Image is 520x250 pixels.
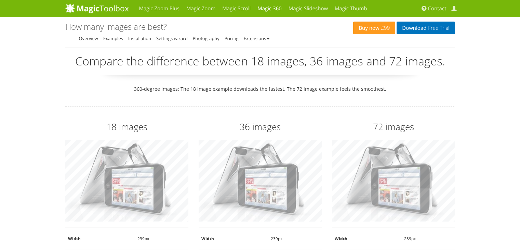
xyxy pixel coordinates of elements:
a: Photography [193,35,219,41]
a: Extensions [244,35,269,41]
a: Installation [128,35,151,41]
p: 360-degree images: The 18 image example downloads the fastest. The 72 image example feels the smo... [65,85,455,93]
td: 239px [268,227,321,250]
a: DownloadFree Trial [397,22,455,34]
strong: Width [68,236,81,241]
strong: Width [335,236,347,241]
td: 239px [401,227,455,250]
a: Pricing [225,35,239,41]
h2: 36 images [199,121,322,133]
span: Contact [428,5,446,12]
p: Compare the difference between 18 images, 36 images and 72 images. [65,53,455,75]
span: £99 [379,25,390,31]
a: Examples [103,35,123,41]
h1: How many images are best? [65,22,167,31]
img: MagicToolbox.com - Image tools for your website [65,3,129,13]
a: Buy now£99 [353,22,395,34]
strong: Width [201,236,214,241]
a: Settings wizard [156,35,188,41]
td: 239px [135,227,188,250]
h2: 72 images [332,121,455,133]
span: Free Trial [426,25,449,31]
a: Overview [79,35,98,41]
h2: 18 images [65,121,188,133]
